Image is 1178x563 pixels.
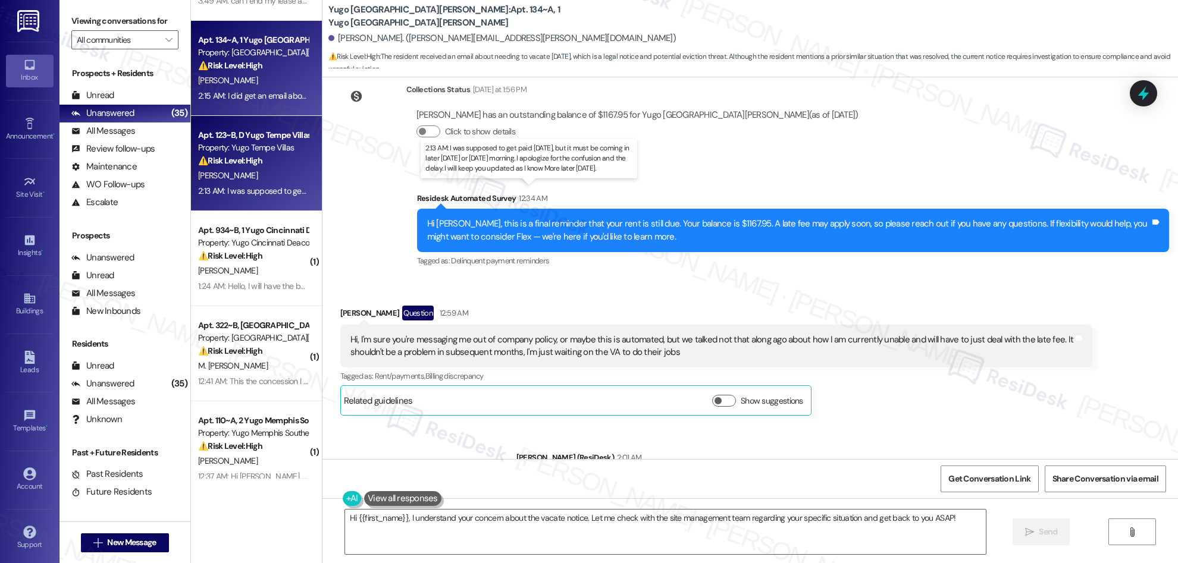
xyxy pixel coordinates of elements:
div: (35) [168,104,190,122]
a: Insights • [6,230,54,262]
span: • [53,130,55,139]
div: [PERSON_NAME] [340,306,1092,325]
strong: ⚠️ Risk Level: High [198,250,262,261]
textarea: Hi {{first_name}}, I understand your concern about the vacate notice. Let me check with the site ... [345,509,986,554]
a: Site Visit • [6,172,54,204]
span: [PERSON_NAME] [198,265,258,276]
div: Residesk Automated Survey [417,192,1169,209]
div: Collections Status [406,83,470,96]
div: Unanswered [71,251,134,264]
div: Apt. 110~A, 2 Yugo Memphis Southern [198,414,308,427]
strong: ⚠️ Risk Level: High [198,345,262,356]
div: Prospects [59,229,190,242]
div: WO Follow-ups [71,178,145,191]
div: Hi, I'm sure you're messaging me out of company policy, or maybe this is automated, but we talked... [350,334,1073,359]
div: [PERSON_NAME]. ([PERSON_NAME][EMAIL_ADDRESS][PERSON_NAME][DOMAIN_NAME]) [328,32,676,45]
i:  [1127,527,1136,537]
div: Past + Future Residents [59,446,190,459]
div: Unread [71,89,114,102]
span: Send [1039,526,1057,538]
input: All communities [77,30,159,49]
div: Unread [71,360,114,372]
a: Inbox [6,55,54,87]
div: Apt. 934~B, 1 Yugo Cincinnati Deacon [198,224,308,237]
strong: ⚠️ Risk Level: High [198,441,262,451]
div: All Messages [71,395,135,408]
button: New Message [81,533,169,552]
div: Escalate [71,196,118,209]
div: Maintenance [71,161,137,173]
span: • [41,247,43,255]
i:  [165,35,172,45]
div: Apt. 322~B, [GEOGRAPHIC_DATA] [PERSON_NAME] [198,319,308,332]
span: : The resident received an email about needing to vacate [DATE], which is a legal notice and pote... [328,51,1178,76]
span: • [43,188,45,197]
span: • [46,422,48,430]
label: Viewing conversations for [71,12,178,30]
div: Property: Yugo Memphis Southern [198,427,308,439]
button: Share Conversation via email [1045,466,1166,492]
span: [PERSON_NAME] [198,170,258,181]
button: Send [1013,518,1070,545]
div: Property: Yugo Cincinnati Deacon [198,237,308,249]
span: [PERSON_NAME] [198,455,258,466]
span: Share Conversation via email [1052,473,1158,485]
div: 12:34 AM [516,192,547,205]
div: 12:59 AM [437,307,468,319]
div: (35) [168,375,190,393]
a: Account [6,464,54,496]
div: All Messages [71,125,135,137]
div: Unknown [71,413,122,426]
div: Future Residents [71,486,152,498]
label: Click to show details [445,125,515,138]
div: Question [402,306,434,320]
div: Apt. 134~A, 1 Yugo [GEOGRAPHIC_DATA][PERSON_NAME] [198,34,308,46]
img: ResiDesk Logo [17,10,42,32]
div: [PERSON_NAME] (ResiDesk) [516,451,1169,468]
button: Get Conversation Link [941,466,1038,492]
b: Yugo [GEOGRAPHIC_DATA][PERSON_NAME]: Apt. 134~A, 1 Yugo [GEOGRAPHIC_DATA][PERSON_NAME] [328,4,566,29]
div: Tagged as: [417,252,1169,269]
div: 12:37 AM: Hi [PERSON_NAME], I'm waiting on my check to be dispersed there was an issue with my di... [198,471,1147,482]
div: Unread [71,269,114,282]
div: Unanswered [71,107,134,119]
div: New Inbounds [71,305,140,317]
div: Hi [PERSON_NAME], this is a final reminder that your rent is still due. Your balance is $1167.95.... [427,218,1150,243]
div: 2:13 AM: I was supposed to get paid [DATE], but it must be coming in later [DATE] or [DATE] morni... [198,185,863,196]
a: Templates • [6,405,54,438]
span: New Message [107,536,156,549]
div: Property: [GEOGRAPHIC_DATA][PERSON_NAME] [198,46,308,59]
p: 2:13 AM: I was supposed to get paid [DATE], but it must be coming in later [DATE] or [DATE] morni... [425,143,632,174]
a: Buildings [6,288,54,320]
div: All Messages [71,287,135,300]
label: Show suggestions [741,395,803,407]
div: 2:01 AM [614,451,641,464]
div: Past Residents [71,468,143,480]
span: Delinquent payment reminders [451,256,549,266]
span: Billing discrepancy [425,371,484,381]
div: 12:41 AM: This the concession I got .. And I already paid through check a few days ago .. And sup... [198,376,629,386]
span: M. [PERSON_NAME] [198,360,268,371]
i:  [1025,527,1034,537]
div: 1:24 AM: Hello, I will have the balance paid [DATE]. Very sorry for the late payment. [198,281,478,291]
div: Prospects + Residents [59,67,190,80]
strong: ⚠️ Risk Level: High [198,155,262,166]
span: Get Conversation Link [948,473,1030,485]
div: Property: [GEOGRAPHIC_DATA][PERSON_NAME] [198,332,308,344]
div: Review follow-ups [71,143,155,155]
div: Unanswered [71,378,134,390]
i:  [93,538,102,548]
div: Tagged as: [340,367,1092,385]
a: Leads [6,347,54,379]
div: [PERSON_NAME] has an outstanding balance of $1167.95 for Yugo [GEOGRAPHIC_DATA][PERSON_NAME] (as ... [416,109,859,121]
strong: ⚠️ Risk Level: High [198,60,262,71]
div: Residents [59,338,190,350]
div: Related guidelines [344,395,413,412]
span: Rent/payments , [375,371,425,381]
strong: ⚠️ Risk Level: High [328,52,380,61]
div: Apt. 123~B, D Yugo Tempe Villas [198,129,308,141]
div: [DATE] at 1:56 PM [470,83,527,96]
span: [PERSON_NAME] [198,75,258,86]
a: Support [6,522,54,554]
div: Property: Yugo Tempe Villas [198,141,308,154]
